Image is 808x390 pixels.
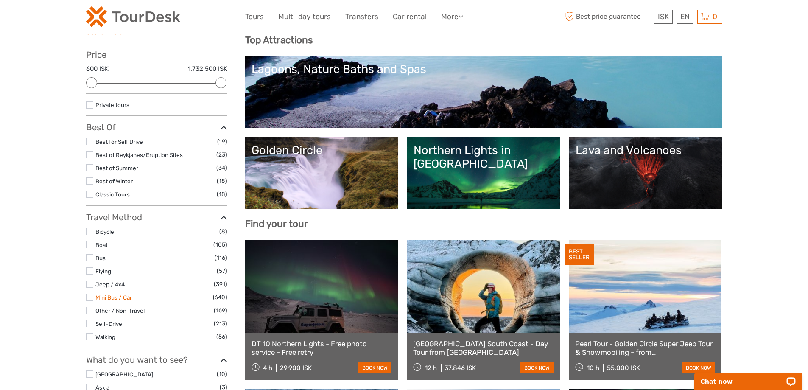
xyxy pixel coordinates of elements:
[95,294,132,301] a: Mini Bus / Car
[689,363,808,390] iframe: LiveChat chat widget
[263,364,272,372] span: 4 h
[188,65,227,73] label: 1.732.500 ISK
[441,11,463,23] a: More
[217,189,227,199] span: (18)
[95,320,122,327] a: Self-Drive
[414,143,554,171] div: Northern Lights in [GEOGRAPHIC_DATA]
[252,143,392,157] div: Golden Circle
[677,10,693,24] div: EN
[95,307,145,314] a: Other / Non-Travel
[95,255,106,261] a: Bus
[219,227,227,236] span: (8)
[252,62,716,76] div: Lagoons, Nature Baths and Spas
[217,137,227,146] span: (19)
[95,152,183,158] a: Best of Reykjanes/Eruption Sites
[95,268,111,275] a: Flying
[607,364,640,372] div: 55.000 ISK
[563,10,652,24] span: Best price guarantee
[245,34,313,46] b: Top Attractions
[252,143,392,203] a: Golden Circle
[216,163,227,173] span: (34)
[575,339,716,357] a: Pearl Tour - Golden Circle Super Jeep Tour & Snowmobiling - from [GEOGRAPHIC_DATA]
[278,11,331,23] a: Multi-day tours
[86,65,109,73] label: 600 ISK
[214,306,227,315] span: (169)
[425,364,437,372] span: 12 h
[245,218,308,230] b: Find your tour
[658,12,669,21] span: ISK
[587,364,599,372] span: 10 h
[280,364,312,372] div: 29.900 ISK
[95,334,115,340] a: Walking
[95,228,114,235] a: Bicycle
[95,101,129,108] a: Private tours
[245,11,264,23] a: Tours
[576,143,716,157] div: Lava and Volcanoes
[215,253,227,263] span: (116)
[217,266,227,276] span: (57)
[86,212,227,222] h3: Travel Method
[217,176,227,186] span: (18)
[216,332,227,342] span: (56)
[358,362,391,373] a: book now
[252,339,392,357] a: DT 10 Northern Lights - Free photo service - Free retry
[95,138,143,145] a: Best for Self Drive
[711,12,719,21] span: 0
[682,362,715,373] a: book now
[95,178,133,185] a: Best of Winter
[252,62,716,122] a: Lagoons, Nature Baths and Spas
[213,292,227,302] span: (640)
[393,11,427,23] a: Car rental
[214,319,227,328] span: (213)
[86,122,227,132] h3: Best Of
[520,362,554,373] a: book now
[86,6,180,27] img: 120-15d4194f-c635-41b9-a512-a3cb382bfb57_logo_small.png
[445,364,476,372] div: 37.846 ISK
[95,191,130,198] a: Classic Tours
[413,339,554,357] a: [GEOGRAPHIC_DATA] South Coast - Day Tour from [GEOGRAPHIC_DATA]
[214,279,227,289] span: (391)
[565,244,594,265] div: BEST SELLER
[217,369,227,379] span: (10)
[216,150,227,160] span: (23)
[576,143,716,203] a: Lava and Volcanoes
[414,143,554,203] a: Northern Lights in [GEOGRAPHIC_DATA]
[95,165,138,171] a: Best of Summer
[345,11,378,23] a: Transfers
[86,50,227,60] h3: Price
[86,355,227,365] h3: What do you want to see?
[95,371,153,378] a: [GEOGRAPHIC_DATA]
[213,240,227,250] span: (105)
[95,241,108,248] a: Boat
[95,281,125,288] a: Jeep / 4x4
